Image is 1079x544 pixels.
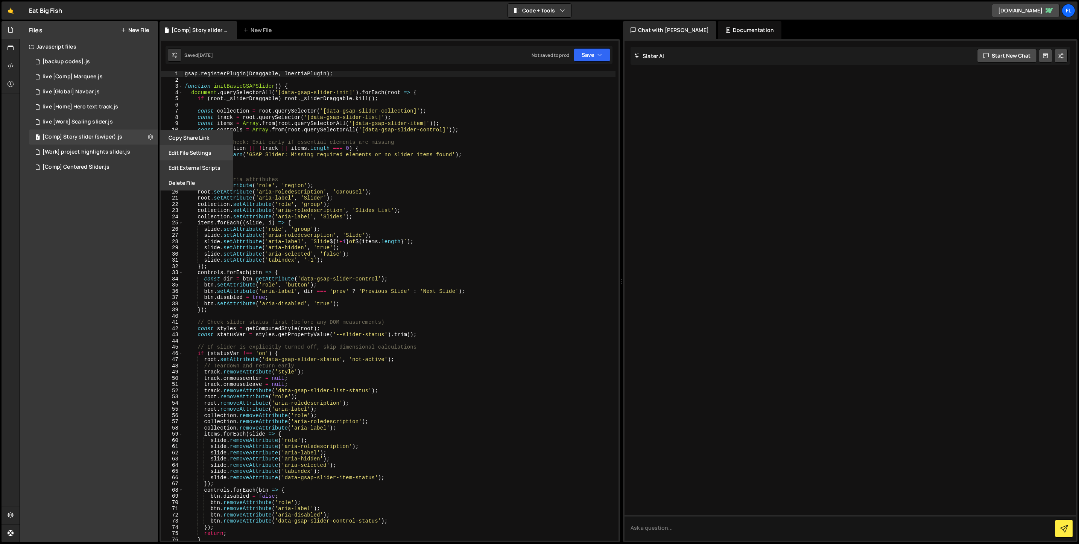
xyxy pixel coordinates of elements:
[992,4,1059,17] a: [DOMAIN_NAME]
[198,52,213,58] div: [DATE]
[29,145,158,160] div: 15452/44837.js
[160,175,233,190] button: Delete File
[1062,4,1075,17] a: Fl
[161,400,183,407] div: 54
[43,88,100,95] div: live [Global] Navbar.js
[161,462,183,469] div: 64
[161,207,183,214] div: 23
[121,27,149,33] button: New File
[161,232,183,239] div: 27
[161,245,183,251] div: 29
[161,288,183,295] div: 36
[161,537,183,543] div: 76
[172,26,228,34] div: [Comp] Story slider (swiper).js
[161,326,183,332] div: 42
[29,69,158,84] div: 15452/42426.js
[161,83,183,90] div: 3
[161,419,183,425] div: 57
[29,6,62,15] div: Eat Big Fish
[29,160,158,175] div: 15452/42424.js
[161,102,183,108] div: 6
[29,84,158,99] div: 15452/40760.js
[161,195,183,201] div: 21
[161,338,183,344] div: 44
[29,26,43,34] h2: Files
[161,264,183,270] div: 32
[29,54,158,69] div: 15452/45135.js
[43,164,109,171] div: [Comp] Centered Slider.js
[161,425,183,431] div: 58
[29,130,158,145] div: 15452/42474.js
[243,26,275,34] div: New File
[161,475,183,481] div: 66
[532,52,569,58] div: Not saved to prod
[161,189,183,195] div: 20
[161,437,183,444] div: 60
[161,369,183,375] div: 49
[634,52,664,59] h2: Slater AI
[161,319,183,326] div: 41
[508,4,571,17] button: Code + Tools
[161,114,183,121] div: 8
[2,2,20,20] a: 🤙
[161,450,183,456] div: 62
[20,39,158,54] div: Javascript files
[43,58,90,65] div: [backup codes].js
[161,518,183,524] div: 73
[161,456,183,462] div: 63
[161,524,183,531] div: 74
[29,114,158,130] div: 15452/42567.js
[161,276,183,282] div: 34
[623,21,716,39] div: Chat with [PERSON_NAME]
[184,52,213,58] div: Saved
[161,468,183,475] div: 65
[160,145,233,160] button: Edit File Settings
[161,512,183,518] div: 72
[161,413,183,419] div: 56
[43,149,130,155] div: [Work] project highlights slider.js
[161,394,183,400] div: 53
[718,21,781,39] div: Documentation
[161,201,183,208] div: 22
[35,135,40,141] span: 1
[161,344,183,350] div: 45
[161,313,183,320] div: 40
[161,71,183,77] div: 1
[161,294,183,301] div: 37
[574,48,610,62] button: Save
[161,282,183,288] div: 35
[161,239,183,245] div: 28
[161,530,183,537] div: 75
[161,251,183,258] div: 30
[161,375,183,382] div: 50
[161,332,183,338] div: 43
[161,481,183,487] div: 67
[161,443,183,450] div: 61
[43,119,113,125] div: live [Work] Scaling slider.js
[161,506,183,512] div: 71
[161,307,183,313] div: 39
[161,350,183,357] div: 46
[161,406,183,413] div: 55
[161,487,183,494] div: 68
[161,301,183,307] div: 38
[161,127,183,133] div: 10
[161,257,183,264] div: 31
[160,130,233,145] button: Copy share link
[161,357,183,363] div: 47
[160,160,233,175] button: Edit External Scripts
[161,363,183,369] div: 48
[43,104,118,110] div: live [Home] Hero text track.js
[43,134,122,140] div: [Comp] Story slider (swiper).js
[161,77,183,84] div: 2
[161,96,183,102] div: 5
[161,220,183,226] div: 25
[161,108,183,114] div: 7
[161,493,183,500] div: 69
[161,226,183,233] div: 26
[161,431,183,437] div: 59
[43,73,103,80] div: live [Comp] Marquee.js
[161,388,183,394] div: 52
[29,99,158,114] div: 15452/42427.js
